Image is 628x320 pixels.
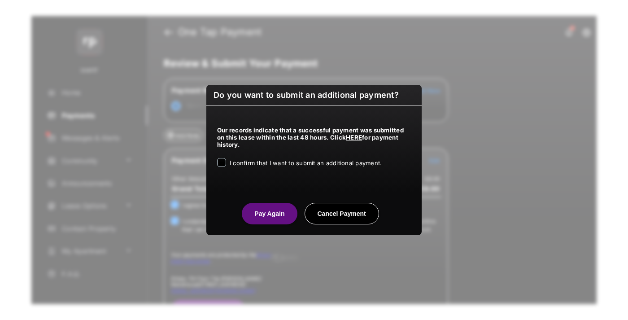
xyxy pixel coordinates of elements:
button: Cancel Payment [305,203,379,224]
h6: Do you want to submit an additional payment? [206,85,422,105]
span: I confirm that I want to submit an additional payment. [230,159,382,167]
button: Pay Again [242,203,297,224]
a: HERE [346,134,362,141]
h5: Our records indicate that a successful payment was submitted on this lease within the last 48 hou... [217,127,411,148]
